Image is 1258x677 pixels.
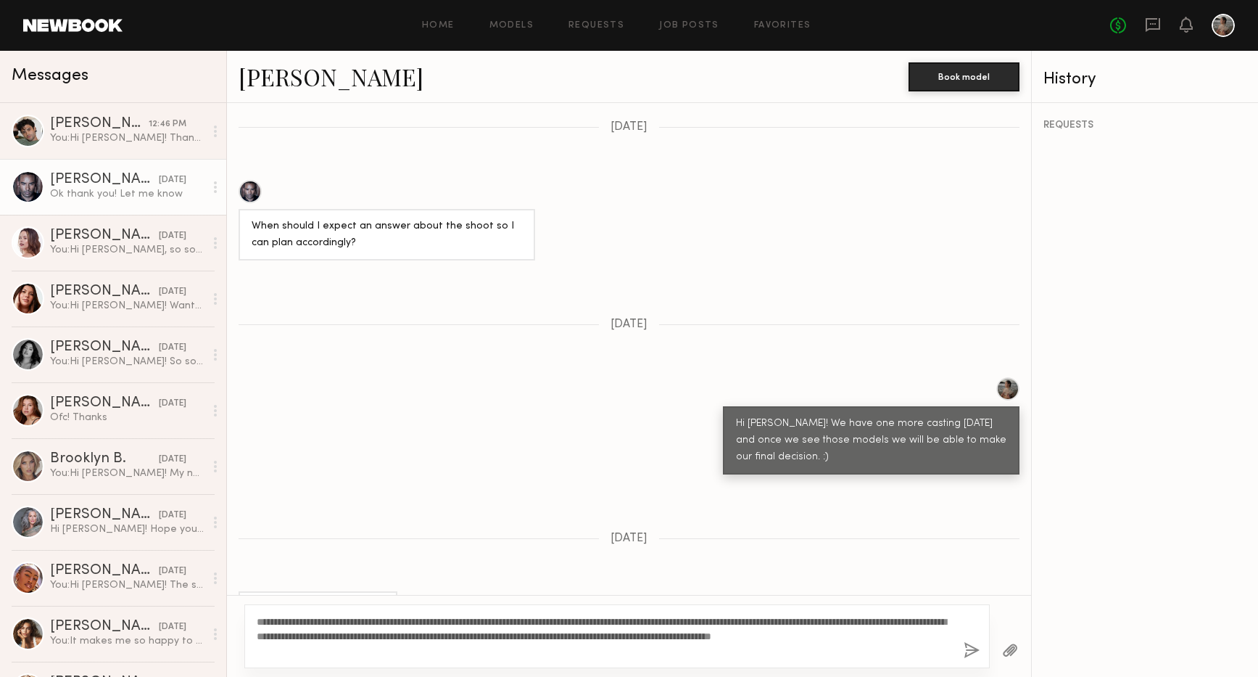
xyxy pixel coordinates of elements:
[568,21,624,30] a: Requests
[50,564,159,578] div: [PERSON_NAME]
[50,522,204,536] div: Hi [PERSON_NAME]! Hope you are having a nice day. I posted the review and wanted to let you know ...
[159,509,186,522] div: [DATE]
[611,319,647,331] span: [DATE]
[50,243,204,257] div: You: Hi [PERSON_NAME], so sorry for my delayed response. The address is [STREET_ADDRESS]
[50,634,204,648] div: You: It makes me so happy to hear that you enjoyed working together! Let me know when you decide ...
[159,620,186,634] div: [DATE]
[149,118,186,131] div: 12:46 PM
[50,508,159,522] div: [PERSON_NAME]
[50,173,159,187] div: [PERSON_NAME]
[50,578,204,592] div: You: Hi [PERSON_NAME]! The shoot we reached out to you for has already been completed. Thank you ...
[239,61,423,92] a: [PERSON_NAME]
[159,453,186,467] div: [DATE]
[611,121,647,134] span: [DATE]
[909,62,1019,91] button: Book model
[50,117,149,131] div: [PERSON_NAME]
[252,218,522,252] div: When should I expect an answer about the shoot so I can plan accordingly?
[659,21,719,30] a: Job Posts
[50,355,204,369] div: You: Hi [PERSON_NAME]! So sorry for my delayed response! Unfortunately we need a true plus size m...
[50,452,159,467] div: Brooklyn B.
[50,396,159,411] div: [PERSON_NAME]
[50,229,159,243] div: [PERSON_NAME]
[50,411,204,424] div: Ofc! Thanks
[50,620,159,634] div: [PERSON_NAME]
[159,173,186,187] div: [DATE]
[50,467,204,480] div: You: Hi [PERSON_NAME]! My name is [PERSON_NAME] and I am a creative director / producer for photo...
[909,70,1019,82] a: Book model
[159,397,186,411] div: [DATE]
[159,341,186,355] div: [DATE]
[159,565,186,578] div: [DATE]
[736,416,1006,466] div: Hi [PERSON_NAME]! We have one more casting [DATE] and once we see those models we will be able to...
[50,284,159,299] div: [PERSON_NAME]
[50,340,159,355] div: [PERSON_NAME]
[422,21,455,30] a: Home
[1043,120,1246,131] div: REQUESTS
[50,299,204,313] div: You: Hi [PERSON_NAME]! Wanted to follow up with you regarding our casting call! Please let us kno...
[754,21,811,30] a: Favorites
[159,285,186,299] div: [DATE]
[50,187,204,201] div: Ok thank you! Let me know
[12,67,88,84] span: Messages
[50,131,204,145] div: You: Hi [PERSON_NAME]! Thank you for your patience as our team came to a final decision. We're ha...
[611,533,647,545] span: [DATE]
[489,21,534,30] a: Models
[1043,71,1246,88] div: History
[159,229,186,243] div: [DATE]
